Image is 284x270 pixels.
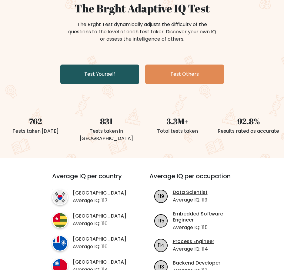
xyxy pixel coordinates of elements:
text: 115 [158,217,164,224]
h3: Average IQ per country [52,172,128,187]
div: Total tests taken [146,128,209,135]
div: Results rated as accurate [217,128,280,135]
div: The Brght Test dynamically adjusts the difficulty of the questions to the level of each test take... [66,21,218,43]
a: [GEOGRAPHIC_DATA] [73,236,126,242]
a: Embedded Software Engineer [173,211,239,224]
p: Average IQ: 119 [173,196,208,204]
p: Average IQ: 116 [73,220,126,227]
a: Backend Developer [173,260,220,266]
p: Average IQ: 116 [73,243,126,250]
div: 831 [75,115,138,128]
a: [GEOGRAPHIC_DATA] [73,213,126,219]
div: Tests taken in [GEOGRAPHIC_DATA] [75,128,138,142]
p: Average IQ: 114 [173,245,214,253]
a: [GEOGRAPHIC_DATA] [73,190,126,196]
a: Test Others [145,65,224,84]
img: country [52,189,68,205]
text: 114 [158,242,164,249]
a: [GEOGRAPHIC_DATA] [73,259,126,265]
div: 762 [4,115,67,128]
a: Test Yourself [60,65,139,84]
p: Average IQ: 115 [173,224,239,231]
div: Tests taken [DATE] [4,128,67,135]
img: country [52,212,68,228]
text: 119 [158,193,164,200]
p: Average IQ: 117 [73,197,126,204]
a: Process Engineer [173,238,214,245]
div: 3.3M+ [146,115,209,128]
img: country [52,235,68,251]
h1: The Brght Adaptive IQ Test [4,2,280,15]
h3: Average IQ per occupation [149,172,239,187]
a: Data Scientist [173,189,208,196]
div: 92.8% [217,115,280,128]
